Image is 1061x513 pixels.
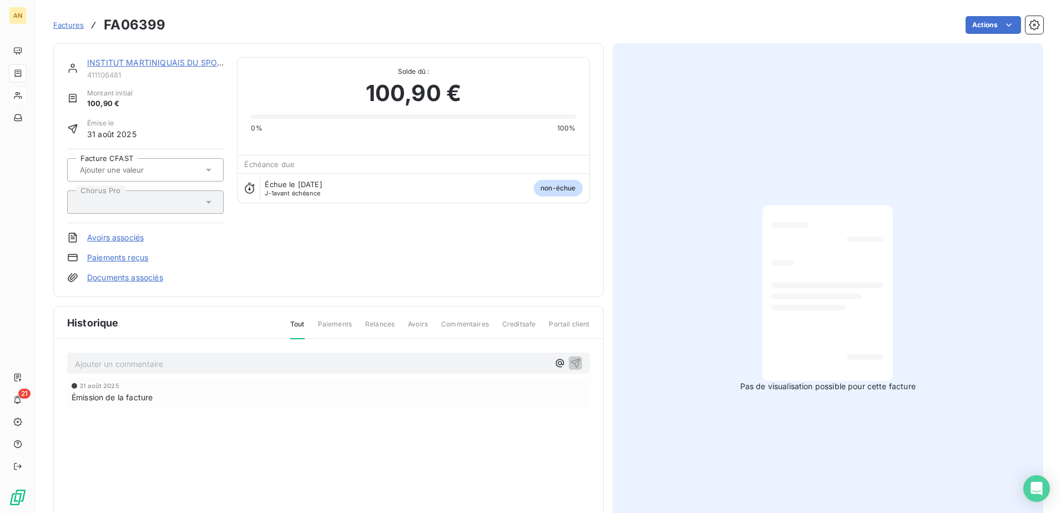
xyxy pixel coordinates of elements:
[87,98,133,109] span: 100,90 €
[87,118,137,128] span: Émise le
[408,319,428,338] span: Avoirs
[966,16,1021,34] button: Actions
[87,71,224,79] span: 411106481
[53,21,84,29] span: Factures
[265,180,322,189] span: Échue le [DATE]
[87,252,148,263] a: Paiements reçus
[251,67,575,77] span: Solde dû :
[9,7,27,24] div: AN
[72,391,153,403] span: Émission de la facture
[265,190,320,197] span: avant échéance
[318,319,352,338] span: Paiements
[441,319,489,338] span: Commentaires
[87,232,144,243] a: Avoirs associés
[557,123,576,133] span: 100%
[265,189,273,197] span: J-1
[9,489,27,506] img: Logo LeanPay
[740,381,916,392] span: Pas de visualisation possible pour cette facture
[534,180,582,197] span: non-échue
[366,77,461,110] span: 100,90 €
[87,128,137,140] span: 31 août 2025
[365,319,395,338] span: Relances
[53,19,84,31] a: Factures
[251,123,262,133] span: 0%
[87,58,228,67] a: INSTITUT MARTINIQUAIS DU SPORT
[244,160,295,169] span: Échéance due
[290,319,305,339] span: Tout
[79,383,119,389] span: 31 août 2025
[67,315,119,330] span: Historique
[502,319,536,338] span: Creditsafe
[1023,475,1050,502] div: Open Intercom Messenger
[79,165,190,175] input: Ajouter une valeur
[104,15,165,35] h3: FA06399
[18,389,31,399] span: 21
[87,88,133,98] span: Montant initial
[549,319,589,338] span: Portail client
[87,272,163,283] a: Documents associés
